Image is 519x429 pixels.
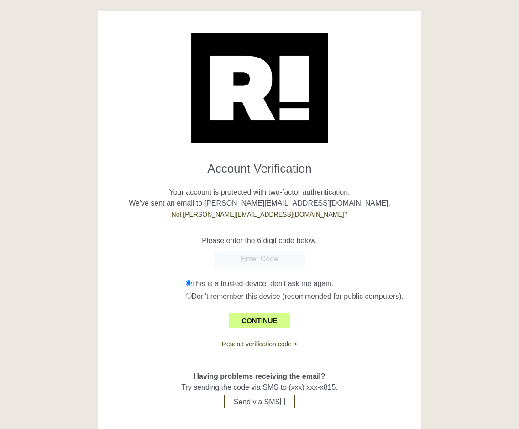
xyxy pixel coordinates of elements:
[186,278,414,289] div: This is a trusted device, don't ask me again.
[172,211,348,218] a: Not [PERSON_NAME][EMAIL_ADDRESS][DOMAIN_NAME]?
[194,372,325,380] span: Having problems receiving the email?
[105,154,414,176] h1: Account Verification
[191,33,328,143] img: Retention.com
[186,291,414,302] div: Don't remember this device (recommended for public computers).
[105,176,414,220] p: Your account is protected with two-factor authentication. We've sent an email to [PERSON_NAME][EM...
[105,349,414,408] div: Try sending the code via SMS to (xxx) xxx-x815.
[224,395,295,408] button: Send via SMS
[214,251,305,267] input: Enter Code
[222,340,297,348] a: Resend verification code >
[105,235,414,246] p: Please enter the 6 digit code below.
[229,313,290,328] button: CONTINUE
